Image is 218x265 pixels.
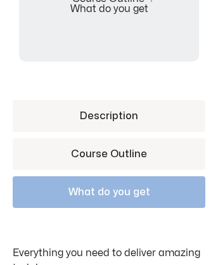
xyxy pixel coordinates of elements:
[70,4,148,14] a: What do you get
[13,100,205,132] a: Description
[13,176,205,208] a: What do you get
[13,138,205,170] a: Course Outline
